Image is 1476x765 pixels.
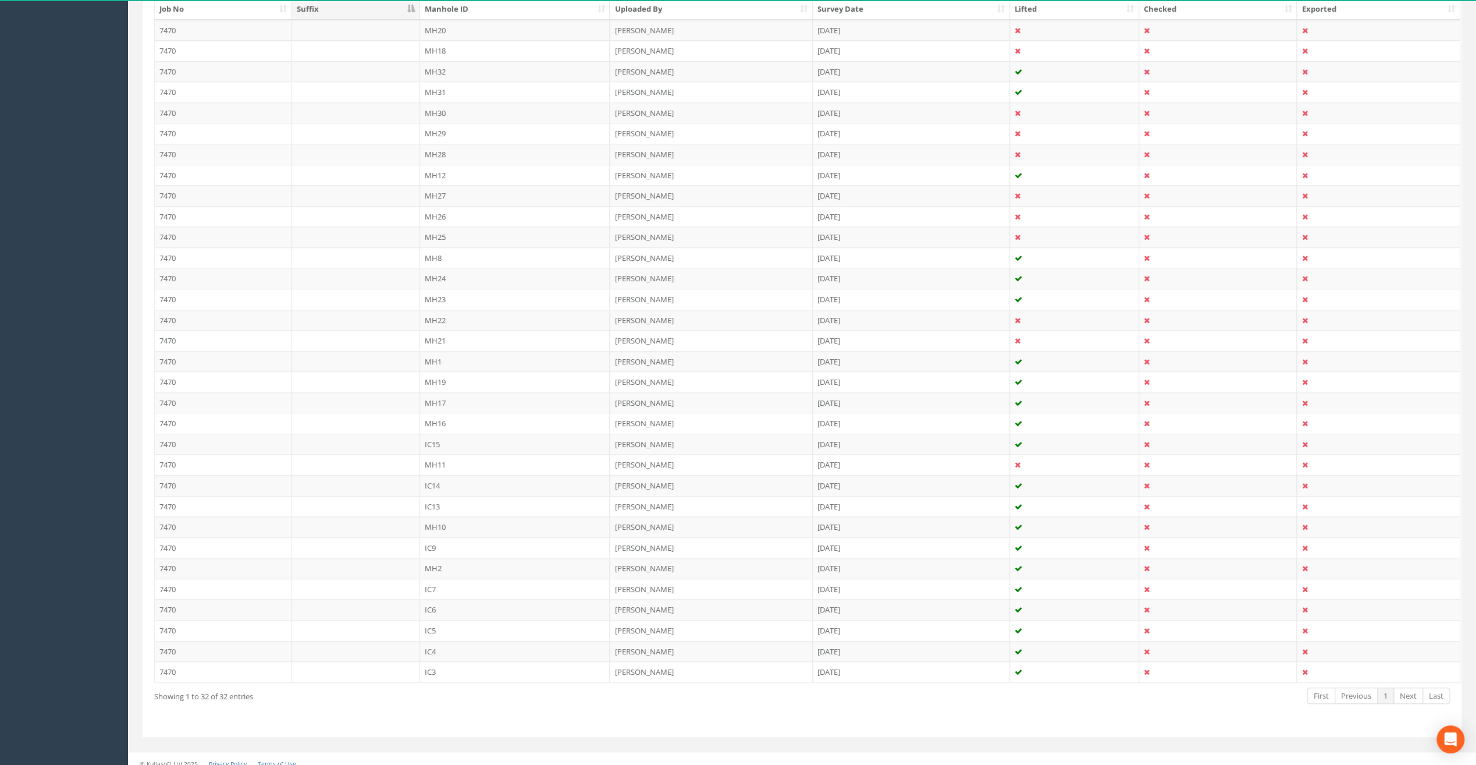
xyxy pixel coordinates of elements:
[813,123,1010,144] td: [DATE]
[610,206,813,227] td: [PERSON_NAME]
[420,268,610,289] td: MH24
[420,20,610,41] td: MH20
[813,268,1010,289] td: [DATE]
[155,392,292,413] td: 7470
[420,392,610,413] td: MH17
[813,20,1010,41] td: [DATE]
[420,247,610,268] td: MH8
[813,61,1010,82] td: [DATE]
[610,40,813,61] td: [PERSON_NAME]
[420,413,610,434] td: MH16
[420,434,610,455] td: IC15
[420,351,610,372] td: MH1
[813,620,1010,641] td: [DATE]
[813,413,1010,434] td: [DATE]
[155,268,292,289] td: 7470
[155,82,292,102] td: 7470
[420,620,610,641] td: IC5
[813,641,1010,662] td: [DATE]
[813,185,1010,206] td: [DATE]
[610,599,813,620] td: [PERSON_NAME]
[610,289,813,310] td: [PERSON_NAME]
[813,516,1010,537] td: [DATE]
[420,144,610,165] td: MH28
[610,620,813,641] td: [PERSON_NAME]
[610,268,813,289] td: [PERSON_NAME]
[610,144,813,165] td: [PERSON_NAME]
[610,247,813,268] td: [PERSON_NAME]
[610,310,813,331] td: [PERSON_NAME]
[155,371,292,392] td: 7470
[155,434,292,455] td: 7470
[155,165,292,186] td: 7470
[813,558,1010,579] td: [DATE]
[420,226,610,247] td: MH25
[813,371,1010,392] td: [DATE]
[420,40,610,61] td: MH18
[155,641,292,662] td: 7470
[155,61,292,82] td: 7470
[420,123,610,144] td: MH29
[420,371,610,392] td: MH19
[155,330,292,351] td: 7470
[813,496,1010,517] td: [DATE]
[420,454,610,475] td: MH11
[420,61,610,82] td: MH32
[420,641,610,662] td: IC4
[1335,688,1378,704] a: Previous
[813,226,1010,247] td: [DATE]
[155,289,292,310] td: 7470
[813,475,1010,496] td: [DATE]
[1422,688,1450,704] a: Last
[155,40,292,61] td: 7470
[155,351,292,372] td: 7470
[155,475,292,496] td: 7470
[610,661,813,682] td: [PERSON_NAME]
[420,289,610,310] td: MH23
[610,434,813,455] td: [PERSON_NAME]
[420,537,610,558] td: IC9
[155,620,292,641] td: 7470
[420,165,610,186] td: MH12
[813,144,1010,165] td: [DATE]
[813,247,1010,268] td: [DATE]
[420,496,610,517] td: IC13
[610,185,813,206] td: [PERSON_NAME]
[610,641,813,662] td: [PERSON_NAME]
[610,392,813,413] td: [PERSON_NAME]
[155,102,292,123] td: 7470
[610,371,813,392] td: [PERSON_NAME]
[420,599,610,620] td: IC6
[813,82,1010,102] td: [DATE]
[610,226,813,247] td: [PERSON_NAME]
[420,82,610,102] td: MH31
[155,579,292,600] td: 7470
[610,558,813,579] td: [PERSON_NAME]
[813,40,1010,61] td: [DATE]
[155,20,292,41] td: 7470
[813,579,1010,600] td: [DATE]
[155,206,292,227] td: 7470
[610,82,813,102] td: [PERSON_NAME]
[610,330,813,351] td: [PERSON_NAME]
[813,599,1010,620] td: [DATE]
[610,496,813,517] td: [PERSON_NAME]
[420,661,610,682] td: IC3
[813,206,1010,227] td: [DATE]
[155,496,292,517] td: 7470
[1393,688,1423,704] a: Next
[610,516,813,537] td: [PERSON_NAME]
[813,330,1010,351] td: [DATE]
[1436,725,1464,753] div: Open Intercom Messenger
[155,599,292,620] td: 7470
[420,206,610,227] td: MH26
[610,102,813,123] td: [PERSON_NAME]
[813,289,1010,310] td: [DATE]
[610,454,813,475] td: [PERSON_NAME]
[610,351,813,372] td: [PERSON_NAME]
[1307,688,1335,704] a: First
[610,20,813,41] td: [PERSON_NAME]
[155,247,292,268] td: 7470
[155,144,292,165] td: 7470
[610,123,813,144] td: [PERSON_NAME]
